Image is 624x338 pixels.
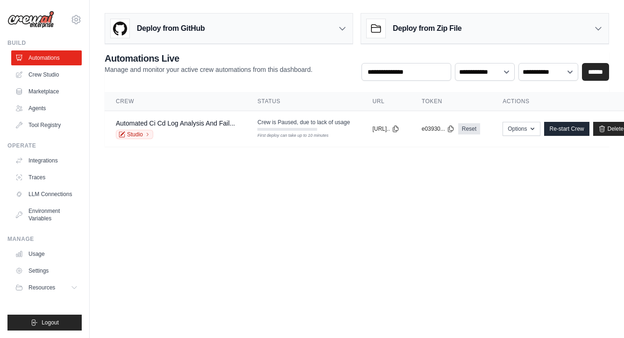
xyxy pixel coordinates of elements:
[11,101,82,116] a: Agents
[105,92,246,111] th: Crew
[11,84,82,99] a: Marketplace
[7,11,54,28] img: Logo
[42,319,59,326] span: Logout
[11,263,82,278] a: Settings
[257,133,317,139] div: First deploy can take up to 10 minutes
[11,153,82,168] a: Integrations
[257,119,350,126] span: Crew is Paused, due to lack of usage
[116,120,235,127] a: Automated Ci Cd Log Analysis And Fail...
[422,125,454,133] button: e03930...
[28,284,55,291] span: Resources
[503,122,540,136] button: Options
[7,235,82,243] div: Manage
[7,315,82,331] button: Logout
[544,122,589,136] a: Re-start Crew
[7,39,82,47] div: Build
[11,280,82,295] button: Resources
[7,142,82,149] div: Operate
[361,92,410,111] th: URL
[111,19,129,38] img: GitHub Logo
[11,118,82,133] a: Tool Registry
[105,65,312,74] p: Manage and monitor your active crew automations from this dashboard.
[458,123,480,134] a: Reset
[137,23,205,34] h3: Deploy from GitHub
[11,246,82,261] a: Usage
[11,50,82,65] a: Automations
[11,187,82,202] a: LLM Connections
[11,204,82,226] a: Environment Variables
[105,52,312,65] h2: Automations Live
[116,130,153,139] a: Studio
[246,92,361,111] th: Status
[393,23,461,34] h3: Deploy from Zip File
[11,67,82,82] a: Crew Studio
[411,92,491,111] th: Token
[11,170,82,185] a: Traces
